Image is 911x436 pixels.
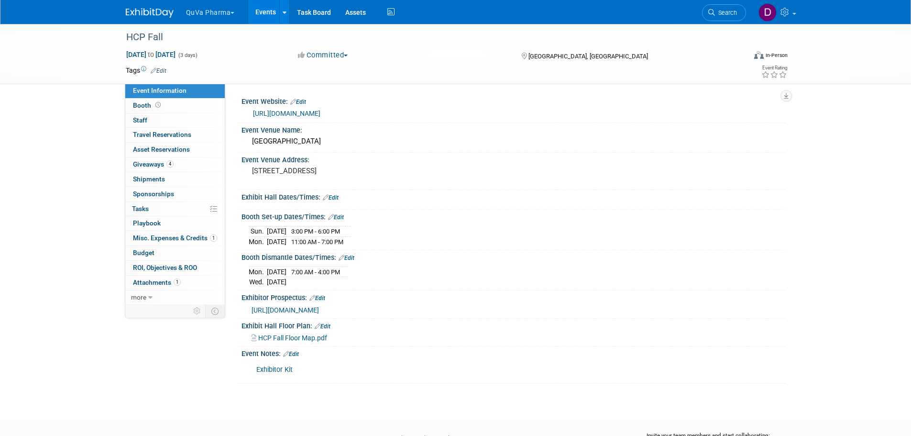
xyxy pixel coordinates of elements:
a: Asset Reservations [125,143,225,157]
span: Attachments [133,279,181,286]
span: Tasks [132,205,149,212]
span: 3:00 PM - 6:00 PM [291,228,340,235]
span: HCP Fall Floor Map.pdf [258,334,327,342]
div: Event Venue Address: [241,153,786,165]
span: Budget [133,249,154,257]
span: (3 days) [177,52,198,58]
a: Search [702,4,746,21]
span: Playbook [133,219,161,227]
a: Travel Reservations [125,128,225,142]
span: Sponsorships [133,190,174,198]
span: Asset Reservations [133,145,190,153]
div: Event Website: [241,94,786,107]
a: Attachments1 [125,276,225,290]
a: Giveaways4 [125,157,225,172]
td: [DATE] [267,267,286,277]
a: Edit [339,255,354,261]
span: more [131,293,146,301]
div: Event Notes: [241,347,786,359]
a: Sponsorships [125,187,225,201]
a: Shipments [125,172,225,187]
div: Event Venue Name: [241,123,786,135]
a: Edit [328,214,344,221]
a: Misc. Expenses & Credits1 [125,231,225,246]
a: Tasks [125,202,225,216]
span: 4 [166,160,174,168]
span: Travel Reservations [133,131,191,138]
span: Booth [133,101,163,109]
td: Sun. [249,226,267,236]
a: [URL][DOMAIN_NAME] [252,306,319,314]
span: ROI, Objectives & ROO [133,264,197,271]
td: Wed. [249,277,267,287]
span: Staff [133,116,147,124]
span: 7:00 AM - 4:00 PM [291,268,340,276]
div: In-Person [765,52,788,59]
div: Event Rating [761,66,787,70]
div: Exhibit Hall Floor Plan: [241,319,786,331]
td: [DATE] [267,277,286,287]
span: Misc. Expenses & Credits [133,234,217,242]
a: Booth [125,99,225,113]
td: [DATE] [267,236,286,246]
a: Edit [309,295,325,302]
td: Toggle Event Tabs [205,305,225,317]
img: Format-Inperson.png [754,51,764,59]
a: Edit [315,323,330,330]
span: [DATE] [DATE] [126,50,176,59]
div: Exhibit Hall Dates/Times: [241,190,786,202]
span: [GEOGRAPHIC_DATA], [GEOGRAPHIC_DATA] [528,53,648,60]
span: 11:00 AM - 7:00 PM [291,238,343,246]
span: Event Information [133,87,187,94]
a: HCP Fall Floor Map.pdf [252,334,327,342]
a: Staff [125,113,225,128]
div: Event Format [690,50,788,64]
button: Committed [295,50,351,60]
div: HCP Fall [123,29,732,46]
span: Booth not reserved yet [154,101,163,109]
div: Exhibitor Prospectus: [241,291,786,303]
td: Mon. [249,236,267,246]
span: Shipments [133,175,165,183]
a: Edit [283,351,299,358]
a: Playbook [125,216,225,231]
pre: [STREET_ADDRESS] [252,167,458,175]
div: [GEOGRAPHIC_DATA] [249,134,779,149]
div: Booth Dismantle Dates/Times: [241,250,786,263]
a: Budget [125,246,225,260]
td: Personalize Event Tab Strip [189,305,206,317]
span: 1 [174,279,181,286]
td: Mon. [249,267,267,277]
a: [URL][DOMAIN_NAME] [253,110,320,117]
a: Edit [323,194,339,201]
a: ROI, Objectives & ROO [125,261,225,275]
a: Edit [290,99,306,105]
span: to [146,51,155,58]
span: Giveaways [133,160,174,168]
div: Booth Set-up Dates/Times: [241,210,786,222]
td: Tags [126,66,166,75]
td: [DATE] [267,226,286,236]
span: 1 [210,235,217,242]
a: Event Information [125,84,225,98]
a: Exhibitor Kit [256,366,293,374]
a: more [125,291,225,305]
a: Edit [151,67,166,74]
img: ExhibitDay [126,8,174,18]
span: Search [715,9,737,16]
img: Danielle Mitchell [758,3,777,22]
